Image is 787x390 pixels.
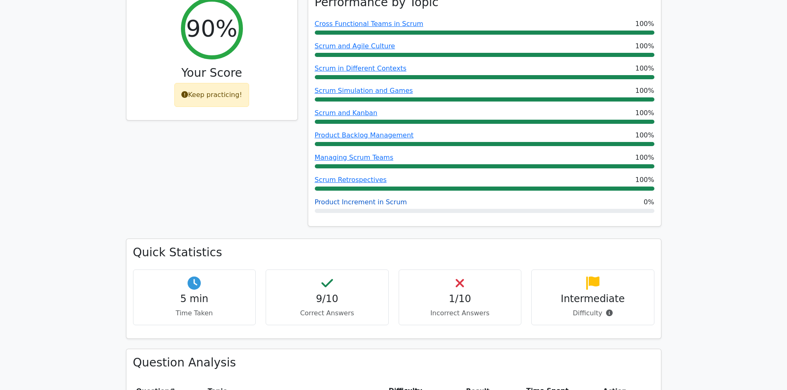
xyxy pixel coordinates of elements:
div: Keep practicing! [174,83,249,107]
h4: 5 min [140,293,249,305]
a: Product Increment in Scrum [315,198,407,206]
span: 100% [635,130,654,140]
a: Cross Functional Teams in Scrum [315,20,423,28]
span: 100% [635,153,654,163]
h4: 1/10 [406,293,515,305]
span: 100% [635,41,654,51]
p: Correct Answers [273,308,382,318]
a: Scrum Retrospectives [315,176,387,184]
span: 100% [635,64,654,73]
span: 100% [635,86,654,96]
a: Scrum and Kanban [315,109,378,117]
h4: 9/10 [273,293,382,305]
span: 0% [644,197,654,207]
a: Scrum in Different Contexts [315,64,407,72]
p: Incorrect Answers [406,308,515,318]
span: 100% [635,175,654,185]
a: Scrum Simulation and Games [315,87,413,95]
a: Managing Scrum Teams [315,154,394,161]
h3: Your Score [133,66,291,80]
h2: 90% [186,14,237,42]
span: 100% [635,19,654,29]
p: Time Taken [140,308,249,318]
h3: Question Analysis [133,356,654,370]
a: Product Backlog Management [315,131,414,139]
h3: Quick Statistics [133,246,654,260]
h4: Intermediate [538,293,647,305]
a: Scrum and Agile Culture [315,42,395,50]
span: 100% [635,108,654,118]
p: Difficulty [538,308,647,318]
